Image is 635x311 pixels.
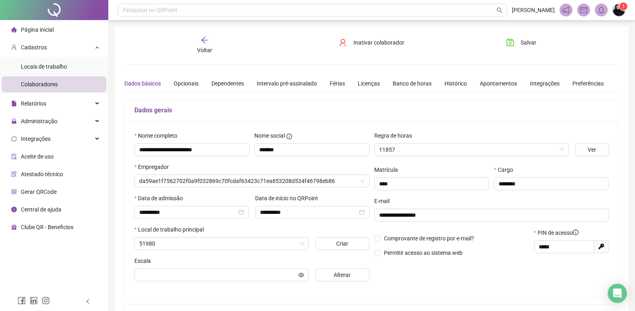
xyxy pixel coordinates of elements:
span: Colaboradores [21,81,58,87]
div: Dados básicos [124,79,161,88]
span: gift [11,224,17,230]
sup: Atualize o seu contato no menu Meus Dados [619,2,627,10]
span: Integrações [21,136,51,142]
label: Data de admissão [134,194,188,203]
button: Alterar [315,268,369,281]
span: PIN de acesso [538,228,578,237]
div: Apontamentos [480,79,517,88]
div: Banco de horas [393,79,432,88]
img: 73420 [613,4,625,16]
span: Gerar QRCode [21,189,57,195]
span: Inativar colaborador [353,38,404,47]
span: 1 [622,4,625,9]
button: Inativar colaborador [333,36,410,49]
label: Empregador [134,163,174,171]
span: Atestado técnico [21,171,63,177]
span: Permitir acesso ao sistema web [384,250,463,256]
div: Integrações [530,79,560,88]
span: file [11,101,17,106]
div: Intervalo pré-assinalado [257,79,317,88]
div: Férias [330,79,345,88]
span: mail [580,6,587,14]
label: Nome completo [134,131,183,140]
div: Opcionais [174,79,199,88]
span: Alterar [334,270,351,279]
span: Aceite de uso [21,153,54,160]
span: da59ae1f7562702f0a9f032869c70fcdaf63423c71ea853208d534f46798eb86 [139,175,365,187]
span: Clube QR - Beneficios [21,224,73,230]
span: linkedin [30,297,38,305]
span: user-add [11,45,17,50]
span: Página inicial [21,26,54,33]
span: Cadastros [21,44,47,51]
label: Data de início no QRPoint [255,194,323,203]
label: Cargo [494,165,518,174]
div: Preferências [572,79,604,88]
span: sync [11,136,17,142]
div: Licenças [358,79,380,88]
button: Ver [575,143,609,156]
span: audit [11,154,17,159]
span: info-circle [573,230,578,235]
span: home [11,27,17,33]
span: 51980 [139,238,304,250]
span: [PERSON_NAME] [512,6,555,14]
span: Ver [588,145,596,154]
span: qrcode [11,189,17,195]
label: E-mail [374,197,395,205]
span: Administração [21,118,57,124]
label: Matrícula [374,165,403,174]
div: Dependentes [211,79,244,88]
span: Locais de trabalho [21,63,67,70]
span: Criar [336,239,348,248]
span: info-circle [286,134,292,139]
label: Escala [134,256,156,265]
span: arrow-left [201,36,209,44]
span: facebook [18,297,26,305]
span: eye [298,272,304,278]
span: left [85,299,91,304]
span: lock [11,118,17,124]
label: Local de trabalho principal [134,225,209,234]
span: Central de ajuda [21,206,61,213]
span: user-delete [339,39,347,47]
span: save [506,39,514,47]
span: solution [11,171,17,177]
span: Voltar [197,47,212,53]
h5: Dados gerais [134,106,609,115]
span: search [497,7,503,13]
div: Open Intercom Messenger [608,284,627,303]
span: Relatórios [21,100,46,107]
label: Regra de horas [374,131,417,140]
span: bell [598,6,605,14]
span: Salvar [521,38,536,47]
button: Salvar [500,36,542,49]
span: instagram [42,297,50,305]
span: info-circle [11,207,17,212]
span: notification [562,6,570,14]
span: Comprovante de registro por e-mail? [384,235,474,242]
span: 11857 [379,144,564,156]
span: Nome social [254,131,285,140]
div: Histórico [444,79,467,88]
button: Criar [315,237,369,250]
